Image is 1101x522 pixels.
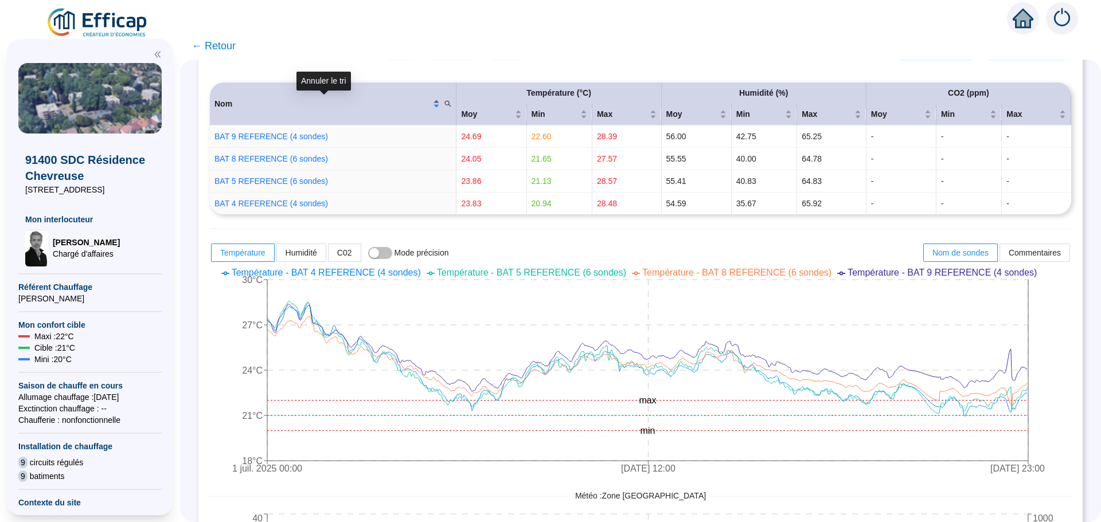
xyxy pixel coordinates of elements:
td: 54.59 [662,193,732,214]
span: search [444,100,451,107]
a: BAT 5 REFERENCE (6 sondes) [214,176,328,186]
span: Mon confort cible [18,319,162,331]
span: Max [802,108,852,120]
span: Max [1006,108,1057,120]
td: - [936,125,1002,148]
td: - [866,170,936,193]
tspan: 18°C [242,456,263,466]
span: Température - BAT 8 REFERENCE (6 sondes) [642,268,831,277]
span: Mini : 20 °C [34,354,72,365]
span: 91400 SDC Résidence Chevreuse [25,152,155,184]
span: Saison de chauffe en cours [18,380,162,391]
th: Max [1002,104,1071,125]
span: Min [532,108,578,120]
span: Exctinction chauffage : -- [18,403,162,414]
tspan: min [641,426,655,435]
td: - [1002,125,1071,148]
tspan: [DATE] 12:00 [621,464,676,473]
th: Max [592,104,662,125]
td: 64.78 [797,148,866,170]
th: Moy [866,104,936,125]
td: 56.00 [662,125,732,148]
span: Maxi : 22 °C [34,331,74,342]
span: [STREET_ADDRESS] [25,184,155,195]
span: 23.86 [461,176,481,186]
a: BAT 8 REFERENCE (6 sondes) [214,154,328,163]
span: Chargé d'affaires [53,248,120,260]
span: 28.57 [597,176,617,186]
th: Nom [210,83,456,125]
span: 27.57 [597,154,617,163]
th: Moy [662,104,732,125]
td: - [936,193,1002,214]
tspan: 27°C [242,320,263,330]
td: 55.41 [662,170,732,193]
a: BAT 4 REFERENCE (4 sondes) [214,199,328,208]
span: Température - BAT 4 REFERENCE (4 sondes) [232,268,421,277]
div: Annuler le tri [296,72,351,91]
td: - [866,125,936,148]
span: Moy [871,108,922,120]
img: Chargé d'affaires [25,230,48,266]
span: Température [220,248,266,257]
th: Moy [456,104,526,125]
span: home [1013,8,1033,29]
span: Min [736,108,783,120]
span: Moy [461,108,512,120]
span: Chaufferie : non fonctionnelle [18,414,162,426]
span: 28.39 [597,132,617,141]
span: 20.94 [532,199,552,208]
span: Allumage chauffage : [DATE] [18,391,162,403]
span: batiments [30,470,65,482]
th: Min [732,104,797,125]
th: Température (°C) [456,83,661,104]
td: 64.83 [797,170,866,193]
td: 40.00 [732,148,797,170]
td: - [936,148,1002,170]
td: 42.75 [732,125,797,148]
span: C02 [337,248,352,257]
span: 23.83 [461,199,481,208]
span: Max [597,108,647,120]
td: 35.67 [732,193,797,214]
span: double-left [154,50,162,58]
span: Cible : 21 °C [34,342,75,354]
tspan: 30°C [242,275,263,285]
span: [PERSON_NAME] [18,293,162,304]
span: Mode précision [395,248,449,257]
th: CO2 (ppm) [866,83,1071,104]
span: 24.05 [461,154,481,163]
span: Installation de chauffage [18,441,162,452]
span: ← Retour [192,38,236,54]
td: - [1002,148,1071,170]
img: efficap energie logo [46,7,150,39]
span: Moy [666,108,717,120]
span: Température - BAT 9 REFERENCE (4 sondes) [848,268,1037,277]
td: 65.25 [797,125,866,148]
td: - [1002,170,1071,193]
span: Humidité [286,248,317,257]
img: alerts [1046,2,1078,34]
th: Humidité (%) [662,83,866,104]
span: search [442,96,454,112]
td: - [1002,193,1071,214]
td: 55.55 [662,148,732,170]
tspan: 21°C [242,411,263,421]
span: 24.69 [461,132,481,141]
tspan: max [639,395,656,405]
td: - [936,170,1002,193]
span: Min [941,108,987,120]
span: Commentaires [1009,248,1061,257]
a: BAT 9 REFERENCE (4 sondes) [214,132,328,141]
span: 28.48 [597,199,617,208]
span: 21.13 [532,176,552,186]
tspan: 1 juil. 2025 00:00 [232,464,302,473]
span: circuits régulés [30,457,83,468]
tspan: [DATE] 23:00 [990,464,1045,473]
span: Température - BAT 5 REFERENCE (6 sondes) [437,268,626,277]
span: Météo : Zone [GEOGRAPHIC_DATA] [567,490,714,502]
span: Mon interlocuteur [25,214,155,225]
